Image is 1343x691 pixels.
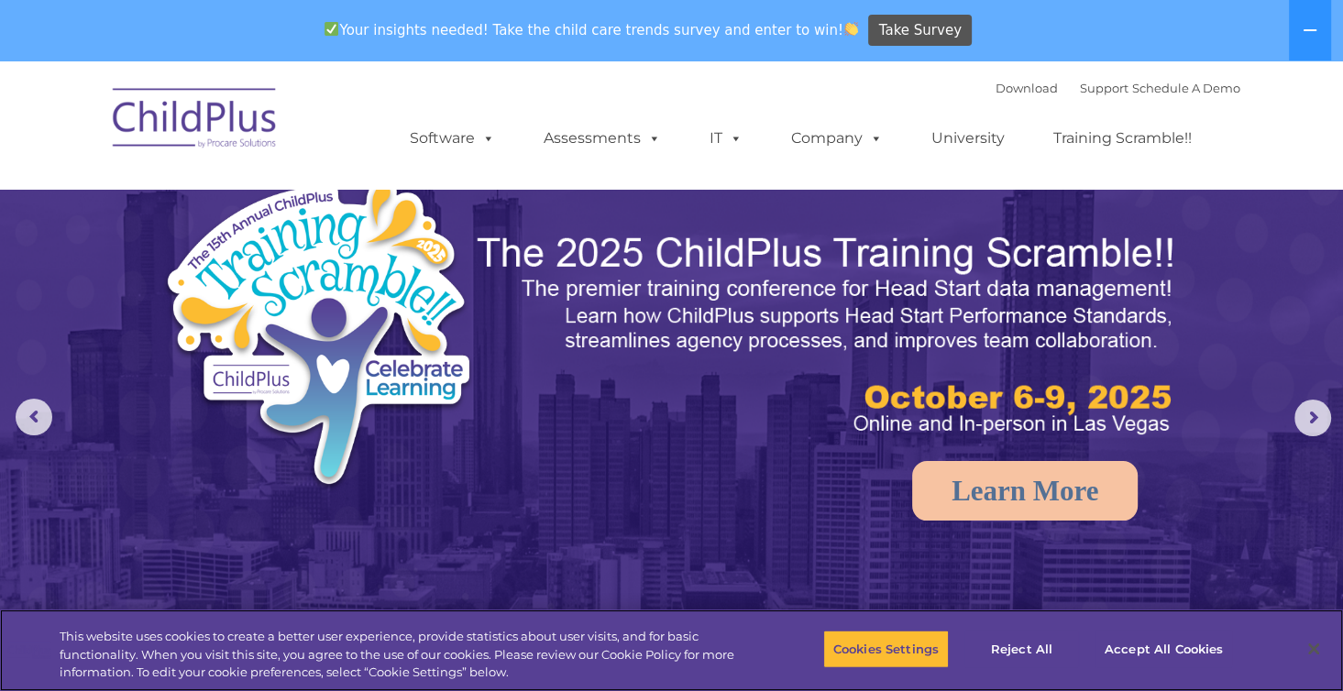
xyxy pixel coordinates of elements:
button: Accept All Cookies [1095,630,1233,668]
div: This website uses cookies to create a better user experience, provide statistics about user visit... [60,628,739,682]
span: Phone number [255,196,333,210]
a: Take Survey [868,15,972,47]
button: Close [1293,629,1334,669]
button: Cookies Settings [823,630,949,668]
a: Download [996,81,1058,95]
a: Company [773,120,901,157]
span: Your insights needed! Take the child care trends survey and enter to win! [317,12,866,48]
a: Learn More [912,461,1138,521]
a: Software [391,120,513,157]
img: ChildPlus by Procare Solutions [104,75,287,167]
button: Reject All [964,630,1079,668]
a: University [913,120,1023,157]
a: Training Scramble!! [1035,120,1210,157]
img: ✅ [325,22,338,36]
img: 👏 [844,22,858,36]
a: Support [1080,81,1128,95]
font: | [996,81,1240,95]
a: IT [691,120,761,157]
a: Assessments [525,120,679,157]
span: Take Survey [879,15,962,47]
span: Last name [255,121,311,135]
a: Schedule A Demo [1132,81,1240,95]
